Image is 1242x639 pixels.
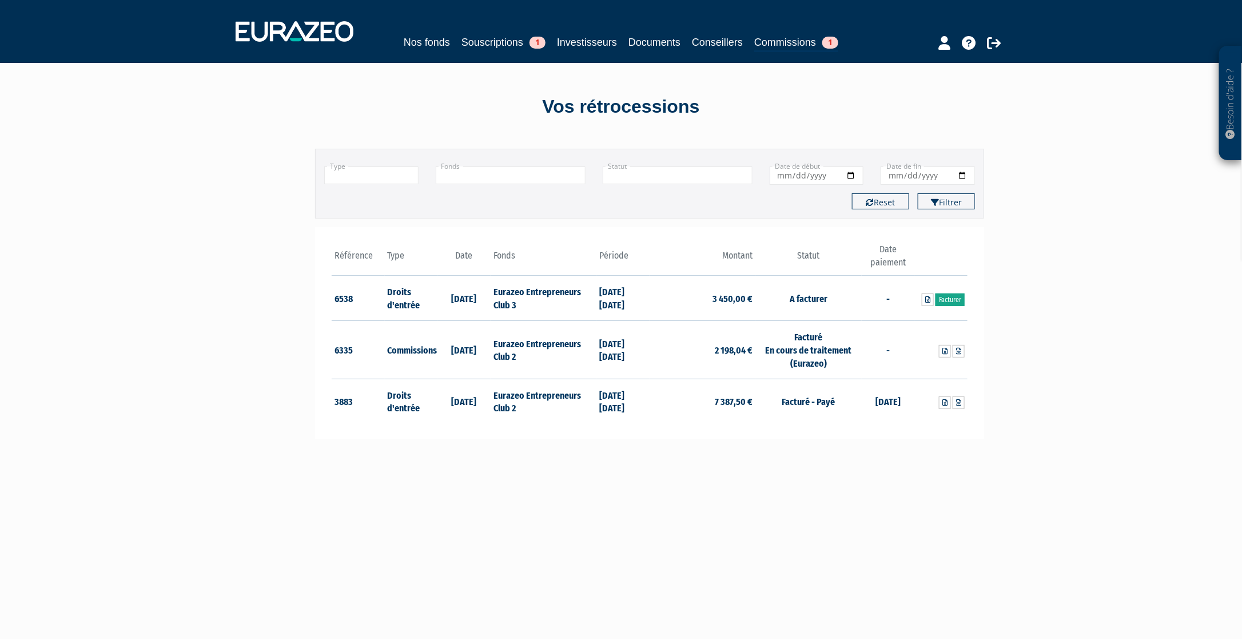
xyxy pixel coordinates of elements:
div: Vos rétrocessions [295,94,947,120]
a: Facturer [936,293,965,306]
th: Fonds [491,243,596,276]
a: Souscriptions1 [461,34,546,50]
td: 6538 [332,276,385,321]
th: Statut [755,243,861,276]
td: Droits d'entrée [385,276,438,321]
th: Référence [332,243,385,276]
p: Besoin d'aide ? [1224,52,1237,155]
td: [DATE] [437,321,491,379]
a: Conseillers [692,34,743,50]
td: Droits d'entrée [385,379,438,423]
td: [DATE] [437,276,491,321]
td: Facturé - Payé [755,379,861,423]
td: [DATE] [DATE] [596,276,650,321]
td: 2 198,04 € [650,321,755,379]
th: Date [437,243,491,276]
button: Filtrer [918,193,975,209]
td: A facturer [755,276,861,321]
td: [DATE] [862,379,915,423]
td: Commissions [385,321,438,379]
td: 3 450,00 € [650,276,755,321]
th: Montant [650,243,755,276]
td: Facturé En cours de traitement (Eurazeo) [755,321,861,379]
td: - [862,321,915,379]
td: [DATE] [DATE] [596,379,650,423]
td: 7 387,50 € [650,379,755,423]
td: Eurazeo Entrepreneurs Club 3 [491,276,596,321]
td: Eurazeo Entrepreneurs Club 2 [491,321,596,379]
td: Eurazeo Entrepreneurs Club 2 [491,379,596,423]
img: 1732889491-logotype_eurazeo_blanc_rvb.png [236,21,353,42]
td: 3883 [332,379,385,423]
a: Documents [628,34,680,50]
a: Nos fonds [404,34,450,50]
button: Reset [852,193,909,209]
a: Investisseurs [557,34,617,50]
th: Type [385,243,438,276]
a: Commissions1 [754,34,838,52]
th: Période [596,243,650,276]
span: 1 [530,37,546,49]
td: 6335 [332,321,385,379]
td: - [862,276,915,321]
td: [DATE] [DATE] [596,321,650,379]
span: 1 [822,37,838,49]
th: Date paiement [862,243,915,276]
td: [DATE] [437,379,491,423]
